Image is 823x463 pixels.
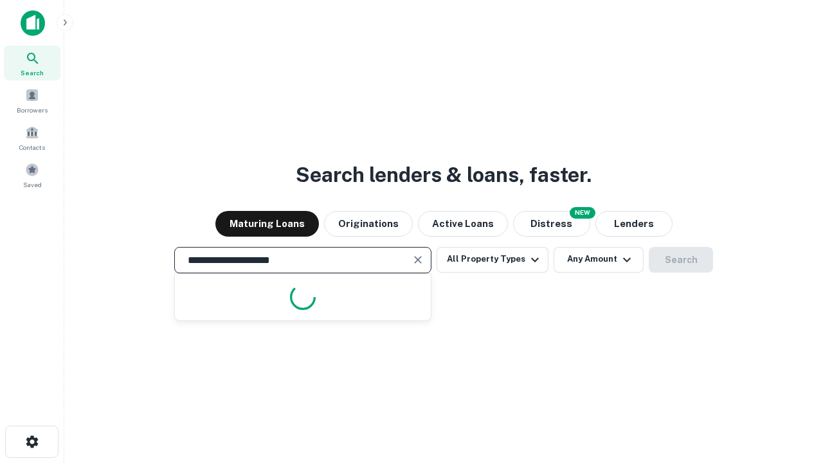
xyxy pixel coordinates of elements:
a: Saved [4,158,60,192]
span: Borrowers [17,105,48,115]
span: Saved [23,179,42,190]
button: Clear [409,251,427,269]
iframe: Chat Widget [759,360,823,422]
button: Active Loans [418,211,508,237]
h3: Search lenders & loans, faster. [296,159,592,190]
div: NEW [570,207,595,219]
button: Originations [324,211,413,237]
a: Borrowers [4,83,60,118]
a: Contacts [4,120,60,155]
button: Lenders [595,211,673,237]
button: Any Amount [554,247,644,273]
span: Contacts [19,142,45,152]
img: capitalize-icon.png [21,10,45,36]
span: Search [21,68,44,78]
button: All Property Types [437,247,548,273]
a: Search [4,46,60,80]
button: Search distressed loans with lien and other non-mortgage details. [513,211,590,237]
button: Maturing Loans [215,211,319,237]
